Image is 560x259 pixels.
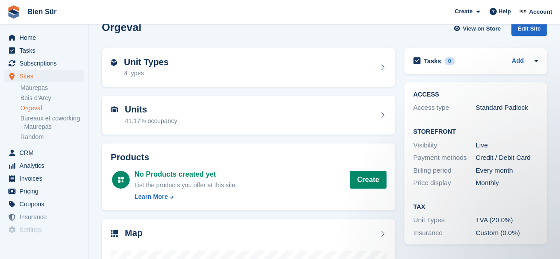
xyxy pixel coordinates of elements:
[424,57,441,65] h2: Tasks
[475,153,538,163] div: Credit / Debit Card
[4,70,84,82] a: menu
[19,159,73,172] span: Analytics
[4,147,84,159] a: menu
[111,59,117,66] img: unit-type-icn-2b2737a686de81e16bb02015468b77c625bbabd49415b5ef34ead5e3b44a266d.svg
[413,128,538,135] h2: Storefront
[102,48,395,87] a: Unit Types 4 types
[463,24,501,33] span: View on Store
[350,171,387,189] a: Create
[111,106,118,112] img: unit-icn-7be61d7bf1b0ce9d3e12c5938cc71ed9869f7b940bace4675aadf7bd6d80202e.svg
[124,57,169,67] h2: Unit Types
[413,228,475,238] div: Insurance
[111,152,386,162] h2: Products
[4,185,84,197] a: menu
[19,172,73,185] span: Invoices
[125,228,143,238] h2: Map
[413,140,475,151] div: Visibility
[475,103,538,113] div: Standard Padlock
[7,5,20,19] img: stora-icon-8386f47178a22dfd0bd8f6a31ec36ba5ce8667c1dd55bd0f319d3a0aa187defe.svg
[4,44,84,57] a: menu
[135,182,237,189] span: List the products you offer at this site.
[413,215,475,225] div: Unit Types
[475,215,538,225] div: TVA (20.0%)
[413,204,538,211] h2: Tax
[498,7,511,16] span: Help
[20,84,84,92] a: Maurepas
[475,228,538,238] div: Custom (0.0%)
[4,198,84,210] a: menu
[20,104,84,112] a: Orgeval
[4,236,84,249] a: menu
[19,57,73,70] span: Subscriptions
[475,166,538,176] div: Every month
[452,21,504,36] a: View on Store
[511,21,547,39] a: Edit Site
[19,70,73,82] span: Sites
[455,7,472,16] span: Create
[413,178,475,188] div: Price display
[20,94,84,102] a: Bois d'Arcy
[413,166,475,176] div: Billing period
[20,114,84,131] a: Bureaux et coworking - Maurepas
[19,211,73,223] span: Insurance
[125,116,177,126] div: 41.17% occupancy
[19,198,73,210] span: Coupons
[102,21,141,33] h2: Orgeval
[444,57,455,65] div: 0
[19,224,73,236] span: Settings
[511,21,547,36] div: Edit Site
[20,133,84,141] a: Random
[111,230,118,237] img: map-icn-33ee37083ee616e46c38cad1a60f524a97daa1e2b2c8c0bc3eb3415660979fc1.svg
[135,192,168,201] div: Learn More
[4,31,84,44] a: menu
[19,236,73,249] span: Capital
[124,69,169,78] div: 4 types
[475,140,538,151] div: Live
[4,224,84,236] a: menu
[135,192,237,201] a: Learn More
[19,44,73,57] span: Tasks
[413,153,475,163] div: Payment methods
[19,185,73,197] span: Pricing
[24,4,60,19] a: Bien Sûr
[4,211,84,223] a: menu
[519,7,528,16] img: Asmaa Habri
[19,147,73,159] span: CRM
[4,172,84,185] a: menu
[413,91,538,98] h2: ACCESS
[475,178,538,188] div: Monthly
[125,104,177,115] h2: Units
[102,96,395,135] a: Units 41.17% occupancy
[4,159,84,172] a: menu
[117,176,124,183] img: custom-product-icn-white-7c27a13f52cf5f2f504a55ee73a895a1f82ff5669d69490e13668eaf7ade3bb5.svg
[19,31,73,44] span: Home
[413,103,475,113] div: Access type
[529,8,552,16] span: Account
[512,56,524,66] a: Add
[4,57,84,70] a: menu
[135,169,237,180] div: No Products created yet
